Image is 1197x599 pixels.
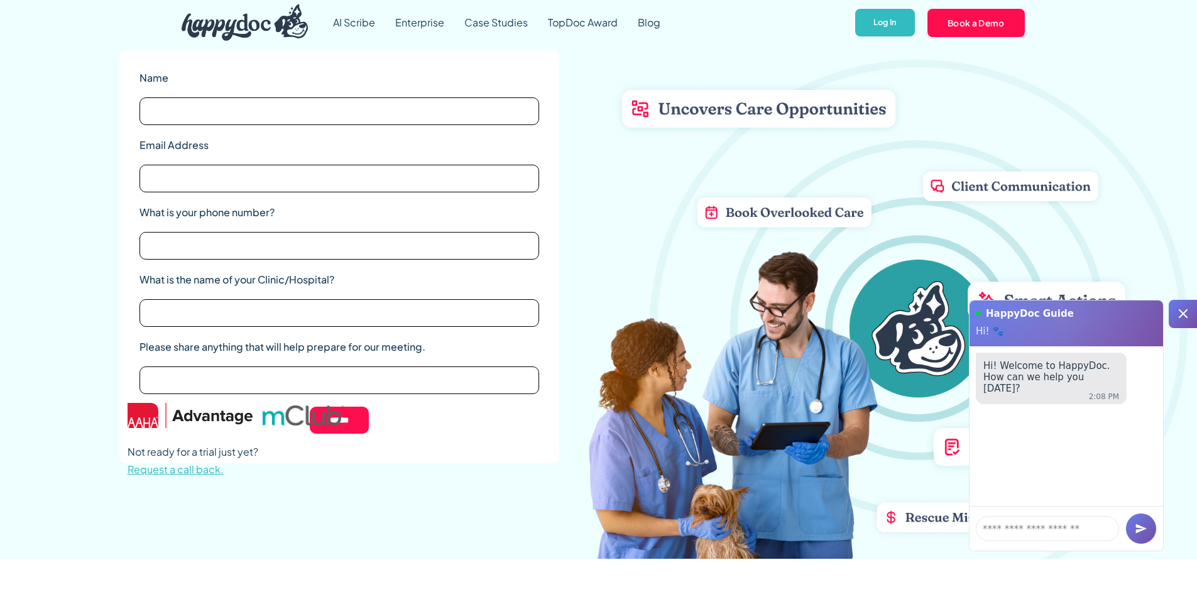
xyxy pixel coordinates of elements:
form: Email Form 2 [139,70,539,434]
img: AAHA Advantage logo [128,403,253,428]
p: Not ready for a trial just yet? [128,443,258,478]
label: What is your phone number? [139,205,539,220]
label: Name [139,70,539,85]
a: home [172,1,309,44]
label: What is the name of your Clinic/Hospital? [139,272,539,287]
label: Email Address [139,138,539,153]
a: Book a Demo [926,8,1026,38]
a: Log In [854,8,916,38]
label: Please share anything that will help prepare for our meeting. [139,339,539,354]
span: Request a call back. [128,463,224,476]
img: HappyDoc Logo: A happy dog with his ear up, listening. [182,4,309,41]
img: mclub logo [263,405,343,426]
